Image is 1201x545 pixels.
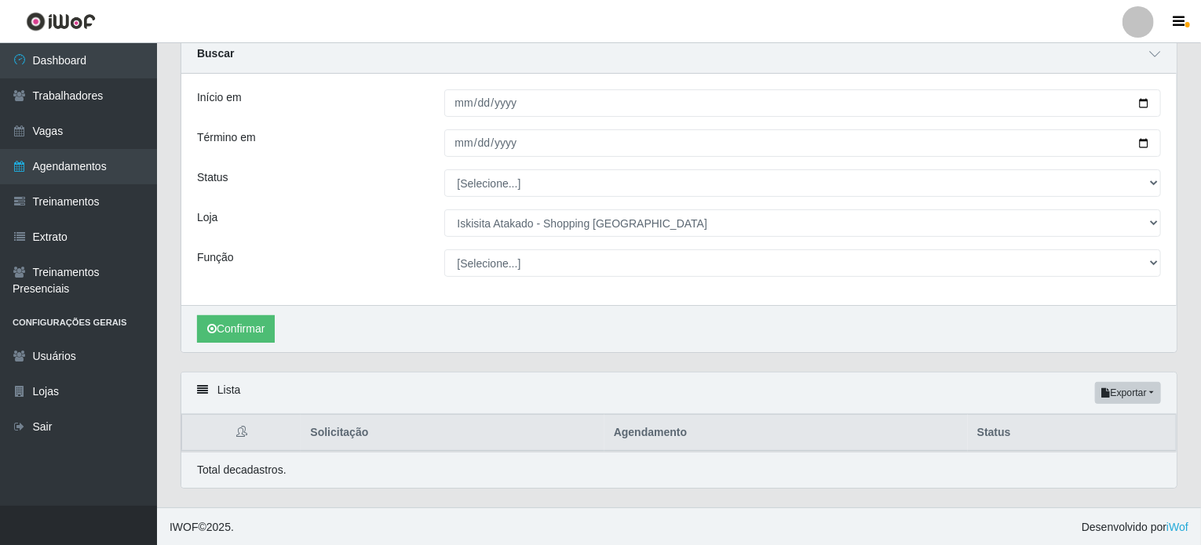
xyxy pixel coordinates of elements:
span: Desenvolvido por [1082,519,1188,536]
strong: Buscar [197,47,234,60]
label: Término em [197,129,256,146]
th: Solicitação [301,415,604,452]
img: CoreUI Logo [26,12,96,31]
th: Status [968,415,1177,452]
button: Confirmar [197,315,275,343]
label: Status [197,169,228,186]
input: 00/00/0000 [444,129,1162,157]
input: 00/00/0000 [444,89,1162,117]
label: Loja [197,209,217,226]
button: Exportar [1095,382,1161,404]
span: © 2025 . [170,519,234,536]
span: IWOF [170,521,199,533]
a: iWof [1166,521,1188,533]
p: Total de cadastros. [197,462,287,478]
div: Lista [181,372,1177,414]
th: Agendamento [604,415,968,452]
label: Função [197,249,234,266]
label: Início em [197,89,242,106]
